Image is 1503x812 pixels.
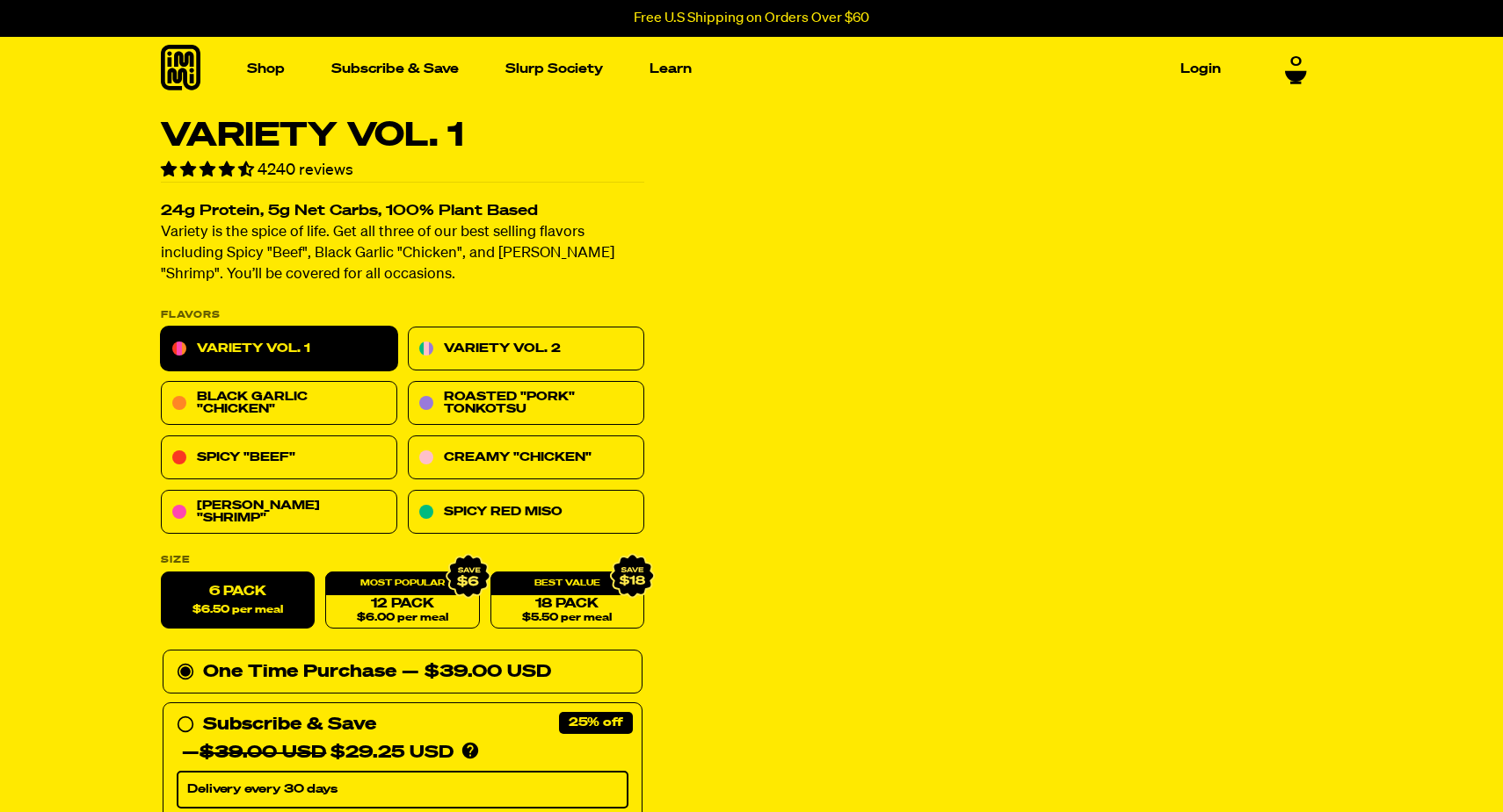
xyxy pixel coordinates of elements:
[200,744,326,762] del: $39.00 USD
[643,55,699,83] a: Learn
[1290,51,1302,67] span: 0
[408,327,644,371] a: Variety Vol. 2
[240,55,292,83] a: Shop
[161,311,644,320] p: Flavors
[498,55,610,83] a: Slurp Society
[161,556,644,565] label: Size
[203,711,376,739] div: Subscribe & Save
[408,436,644,480] a: Creamy "Chicken"
[325,572,479,629] a: 12 Pack$6.00 per meal
[258,162,353,178] span: 4240 reviews
[522,613,612,624] span: $5.50 per meal
[408,382,644,426] a: Roasted "Pork" Tonkotsu
[192,605,283,616] span: $6.50 per meal
[177,658,628,686] div: One Time Purchase
[177,772,628,808] select: Subscribe & Save —$39.00 USD$29.25 USD Products are automatically delivered on your schedule. No ...
[402,658,551,686] div: — $39.00 USD
[1285,51,1307,81] a: 0
[357,613,448,624] span: $6.00 per meal
[161,205,644,219] h2: 24g Protein, 5g Net Carbs, 100% Plant Based
[634,11,869,26] p: Free U.S Shipping on Orders Over $60
[161,436,397,480] a: Spicy "Beef"
[161,119,644,153] h1: Variety Vol. 1
[324,55,466,83] a: Subscribe & Save
[240,37,1228,101] nav: Main navigation
[161,491,397,535] a: [PERSON_NAME] "Shrimp"
[161,162,258,178] span: 4.55 stars
[161,572,315,629] label: 6 Pack
[161,382,397,426] a: Black Garlic "Chicken"
[1173,55,1228,83] a: Login
[182,739,454,767] div: — $29.25 USD
[490,572,644,629] a: 18 Pack$5.50 per meal
[161,223,644,286] p: Variety is the spice of life. Get all three of our best selling flavors including Spicy "Beef", B...
[161,327,397,371] a: Variety Vol. 1
[408,491,644,535] a: Spicy Red Miso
